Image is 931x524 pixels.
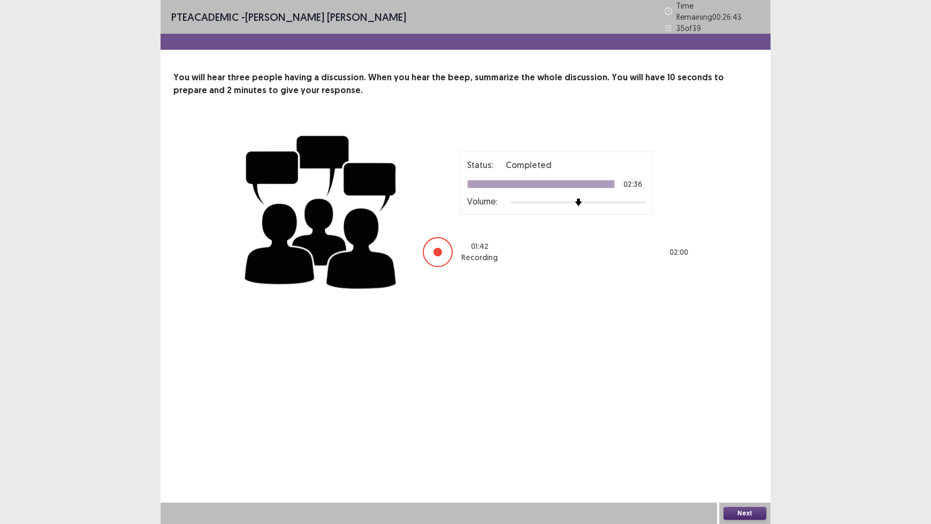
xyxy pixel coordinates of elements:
p: 35 of 39 [676,22,701,34]
button: Next [723,507,766,520]
p: Status: [467,158,493,171]
p: Recording [461,252,498,263]
p: Volume: [467,195,498,208]
p: You will hear three people having a discussion. When you hear the beep, summarize the whole discu... [173,71,758,97]
p: 02 : 00 [669,247,688,258]
span: PTE academic [171,10,239,24]
p: 01 : 42 [471,241,489,252]
img: group-discussion [241,123,401,298]
p: 02:36 [623,180,642,188]
img: arrow-thumb [575,199,582,206]
p: - [PERSON_NAME] [PERSON_NAME] [171,9,406,25]
p: Completed [506,158,552,171]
